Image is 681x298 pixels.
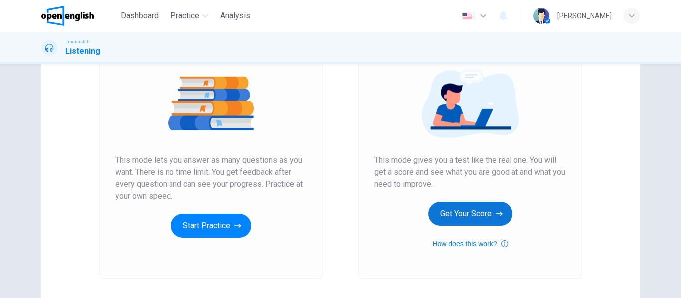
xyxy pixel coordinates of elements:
[171,214,251,238] button: Start Practice
[41,6,117,26] a: OpenEnglish logo
[428,202,512,226] button: Get Your Score
[121,10,159,22] span: Dashboard
[115,154,307,202] span: This mode lets you answer as many questions as you want. There is no time limit. You get feedback...
[216,7,254,25] button: Analysis
[167,7,212,25] button: Practice
[461,12,473,20] img: en
[374,154,566,190] span: This mode gives you a test like the real one. You will get a score and see what you are good at a...
[117,7,163,25] button: Dashboard
[170,10,199,22] span: Practice
[220,10,250,22] span: Analysis
[533,8,549,24] img: Profile picture
[65,38,90,45] span: Linguaskill
[557,10,612,22] div: [PERSON_NAME]
[432,238,508,250] button: How does this work?
[41,6,94,26] img: OpenEnglish logo
[65,45,100,57] h1: Listening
